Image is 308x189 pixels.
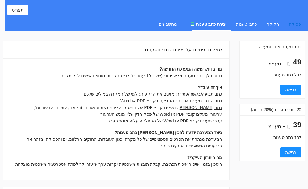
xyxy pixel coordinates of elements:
u: כתב תביעה [202,92,222,96]
button: תפריט [7,5,28,15]
span: 49 [293,58,301,66]
span: experiment [190,22,195,26]
div: לכל כתב טענות [243,71,301,78]
span: רכישה [285,86,296,93]
div: פסיקה [289,21,301,27]
span: רכישה [285,149,296,156]
div: כותבת לך כתב טענות מלא, יסודי (של כ-10 עמודים) לפי התקנות ומותאם אישית לכל מקרה. [10,72,222,79]
u: כתב הגנה [204,98,222,103]
u: בקשה [189,92,201,96]
u: ערעור [210,112,222,117]
div: : מעלים קובץ PDF של המסמך עליו מוגשת התשובה: (בקשה, עתירה, ערעור וכו') [10,104,222,111]
b: איך זה עובד? [198,85,222,90]
span: ₪ + מע״מ [268,124,291,129]
div: / / : מזינים את הרקע הגולמי של המקרה במילים שלכם [10,91,222,97]
div: שאלות נפוצות על יצירת כתבי הטענות: [10,41,222,58]
button: רכישה [280,85,301,95]
div: המערכת מנתחת את הפרטים הספציפיים של כל מקרה, כגון העובדות, החוקים הרלוונטיים והפסיקה ומזהה את הטי... [10,136,222,149]
b: מה בדיוק עושה המערכת החדשה? [159,67,222,71]
div: חקיקה [267,21,279,27]
div: : מעלים קובץ PDF או Word של פסק הדין עליו מוגש הערעור [10,111,222,118]
div: : מעלים קובץ PDF או Word של ההחלטה עליה מוגש הערר [10,118,222,124]
span: יצירת כתב טענות [196,22,226,27]
div: 20 כתבי טענות (20% הנחה) [243,104,301,115]
u: עתירה [177,92,188,96]
button: רכישה [280,147,301,157]
u: כתב [PERSON_NAME] [178,105,222,110]
span: 39 [293,121,301,129]
div: לכל כתב טענות [243,134,301,141]
b: מה היתרון העיקרי? [187,155,222,160]
div: חיסכון בזמן, שיפור איכות הכתיבה, קבלת תובנות משפטיות יקרות ערך שיעזרו לך לפתח אסטרטגיה משפטית מוצלחת [10,161,222,168]
span: ₪ + מע״מ [268,61,291,66]
span: תפריט [12,7,23,13]
u: ערר [214,118,222,123]
div: כתבי טענות [236,21,257,27]
b: כיצד המערכת יודעת להכין [PERSON_NAME] כתב טענות? [115,130,222,135]
div: : מעלים את כתב התביעה בקובץ PDF או Word [10,97,222,104]
div: מחשבונים [159,21,177,27]
div: כתב טענות אחד ומעלה [243,41,301,53]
